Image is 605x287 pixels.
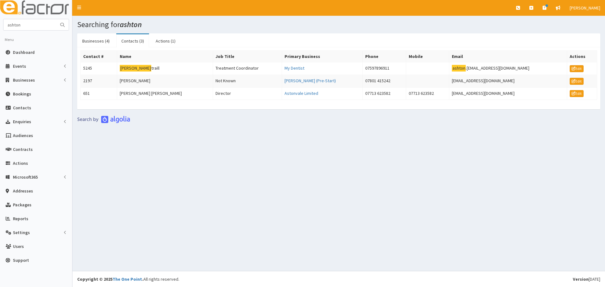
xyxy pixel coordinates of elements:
[362,62,406,75] td: 07597896911
[213,51,282,62] th: Job Title
[13,188,33,194] span: Addresses
[282,51,363,62] th: Primary Business
[213,62,282,75] td: Treatment Coordinator
[13,216,28,221] span: Reports
[13,91,31,97] span: Bookings
[13,49,35,55] span: Dashboard
[406,51,449,62] th: Mobile
[362,87,406,100] td: 07713 623582
[13,244,24,249] span: Users
[81,62,117,75] td: 5245
[120,65,151,72] mark: [PERSON_NAME]
[362,75,406,87] td: 07801 415242
[117,75,213,87] td: [PERSON_NAME]
[449,75,567,87] td: [EMAIL_ADDRESS][DOMAIN_NAME]
[3,19,56,30] input: Search...
[213,87,282,100] td: Director
[573,276,600,282] div: [DATE]
[77,116,130,123] img: search-by-algolia-light-background.png
[449,62,567,75] td: .[EMAIL_ADDRESS][DOMAIN_NAME]
[77,34,115,48] a: Businesses (4)
[567,51,597,62] th: Actions
[13,146,33,152] span: Contracts
[117,51,213,62] th: Name
[285,65,304,71] a: My Dentist
[449,51,567,62] th: Email
[112,276,142,282] a: The One Point
[116,34,149,48] a: Contacts (3)
[285,78,336,83] a: [PERSON_NAME] (Pre-Start)
[570,78,584,85] a: Edit
[570,5,600,11] span: [PERSON_NAME]
[406,87,449,100] td: 07713 623582
[13,119,31,124] span: Enquiries
[81,87,117,100] td: 651
[570,90,584,97] a: Edit
[13,230,30,235] span: Settings
[452,65,466,72] mark: ashton
[81,75,117,87] td: 2197
[13,63,26,69] span: Events
[449,87,567,100] td: [EMAIL_ADDRESS][DOMAIN_NAME]
[81,51,117,62] th: Contact #
[13,257,29,263] span: Support
[13,202,32,208] span: Packages
[120,20,142,29] i: ashton
[13,174,38,180] span: Microsoft365
[151,34,181,48] a: Actions (1)
[285,90,318,96] a: Astonvale Limited
[13,133,33,138] span: Audiences
[72,271,605,287] footer: All rights reserved.
[117,62,213,75] td: traill
[362,51,406,62] th: Phone
[213,75,282,87] td: Not Known
[13,105,31,111] span: Contacts
[13,77,35,83] span: Businesses
[13,160,28,166] span: Actions
[77,20,600,29] h1: Searching for
[117,87,213,100] td: [PERSON_NAME] [PERSON_NAME]
[573,276,589,282] b: Version
[77,276,143,282] strong: Copyright © 2025 .
[570,65,584,72] a: Edit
